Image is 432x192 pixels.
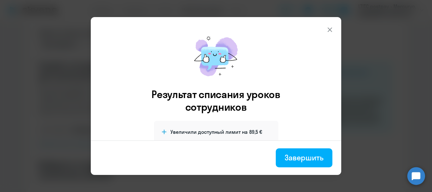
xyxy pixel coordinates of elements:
[143,88,289,113] h3: Результат списания уроков сотрудников
[285,152,324,163] div: Завершить
[170,128,248,135] span: Увеличили доступный лимит на
[188,30,244,83] img: mirage-message.png
[249,128,262,135] span: 89,5 €
[276,148,332,167] button: Завершить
